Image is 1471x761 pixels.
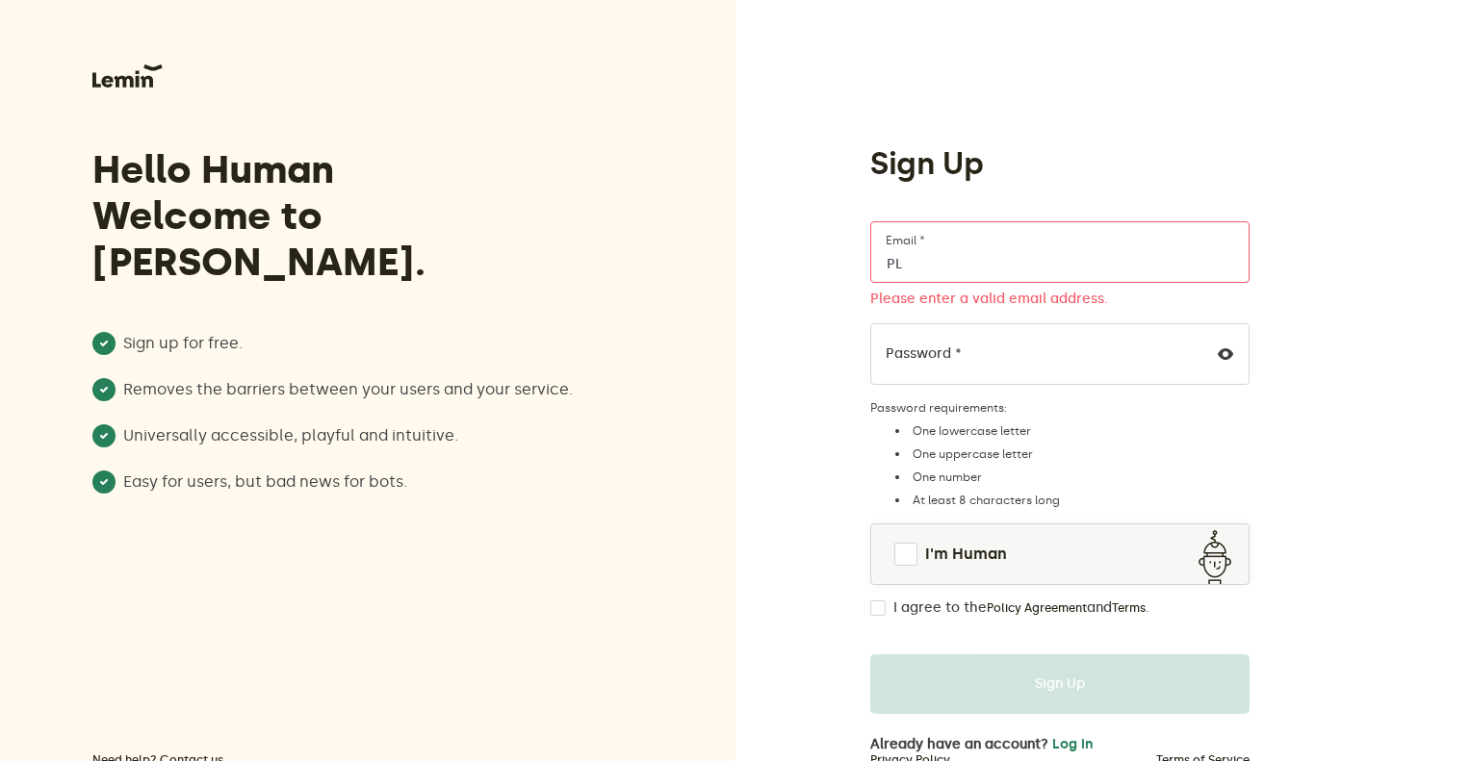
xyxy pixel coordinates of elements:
[893,600,1149,616] label: I agree to the and .
[890,493,1250,508] li: At least 8 characters long
[870,400,1250,416] label: Password requirements:
[870,737,1048,752] span: Already have an account?
[890,469,1250,485] li: One number
[92,424,632,447] li: Universally accessible, playful and intuitive.
[890,423,1250,439] li: One lowercase letter
[987,600,1087,616] a: Policy Agreement
[890,446,1250,462] li: One uppercase letter
[870,221,1250,283] input: Email *
[92,147,632,286] h3: Hello Human Welcome to [PERSON_NAME].
[870,654,1250,714] button: Sign Up
[92,64,163,88] img: Lemin logo
[1052,737,1093,752] button: Log in
[92,378,632,401] li: Removes the barriers between your users and your service.
[886,346,962,362] label: Password *
[870,144,984,183] h1: Sign Up
[92,332,632,355] li: Sign up for free.
[92,470,632,494] li: Easy for users, but bad news for bots.
[870,291,1250,308] label: Please enter a valid email address.
[925,543,1007,566] span: I'm Human
[1112,600,1146,616] a: Terms
[886,233,925,248] label: Email *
